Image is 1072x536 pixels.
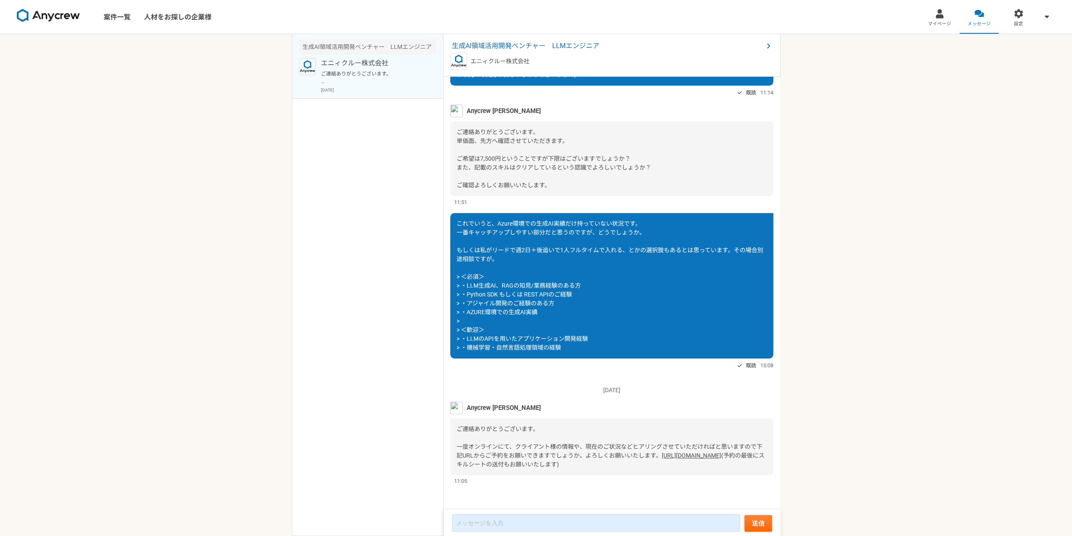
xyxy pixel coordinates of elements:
[454,198,467,206] span: 11:51
[450,401,463,414] img: S__5267474.jpg
[746,361,756,371] span: 既読
[746,88,756,98] span: 既読
[968,21,991,27] span: メッセージ
[321,70,425,85] p: ご連絡ありがとうございます。 一度オンラインにて、クライアント様の情報や、現在のご状況などヒアリングさせていただければと思いますので下記URLからご予約をお願いできますでしょうか。よろしくお願い...
[471,57,529,66] p: エニィクルー株式会社
[467,106,541,116] span: Anycrew [PERSON_NAME]
[299,58,316,75] img: logo_text_blue_01.png
[467,403,541,412] span: Anycrew [PERSON_NAME]
[450,105,463,117] img: S__5267474.jpg
[450,386,773,395] p: [DATE]
[1014,21,1023,27] span: 設定
[450,53,467,70] img: logo_text_blue_01.png
[760,361,773,369] span: 15:08
[452,41,763,51] span: 生成AI領域活用開発ベンチャー LLMエンジニア
[457,129,651,189] span: ご連絡ありがとうございます。 単価面、先方へ確認させていただきます。 ご希望は7,500円ということですが下限はございますでしょうか？ また、記載のスキルはクリアしているという認識でよろしいでし...
[454,477,467,485] span: 11:05
[928,21,951,27] span: マイページ
[17,9,80,22] img: 8DqYSo04kwAAAAASUVORK5CYII=
[457,220,763,351] span: これでいうと、Azure環境での生成AI実績だけ持っていない状況です。 一番キャッチアップしやすい部分だと思うのですが、どうでしょうか。 もしくは私がリードで週2日＋後追いで1人フルタイムで入れ...
[457,452,765,468] span: (予約の最後にスキルシートの送付もお願いいたします)
[662,452,721,459] a: [URL][DOMAIN_NAME]
[760,89,773,97] span: 11:14
[744,515,772,532] button: 送信
[457,426,762,459] span: ご連絡ありがとうございます。 一度オンラインにて、クライアント様の情報や、現在のご状況などヒアリングさせていただければと思いますので下記URLからご予約をお願いできますでしょうか。よろしくお願い...
[321,87,436,93] p: [DATE]
[299,39,436,55] div: 生成AI領域活用開発ベンチャー LLMエンジニア
[321,58,425,68] p: エニィクルー株式会社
